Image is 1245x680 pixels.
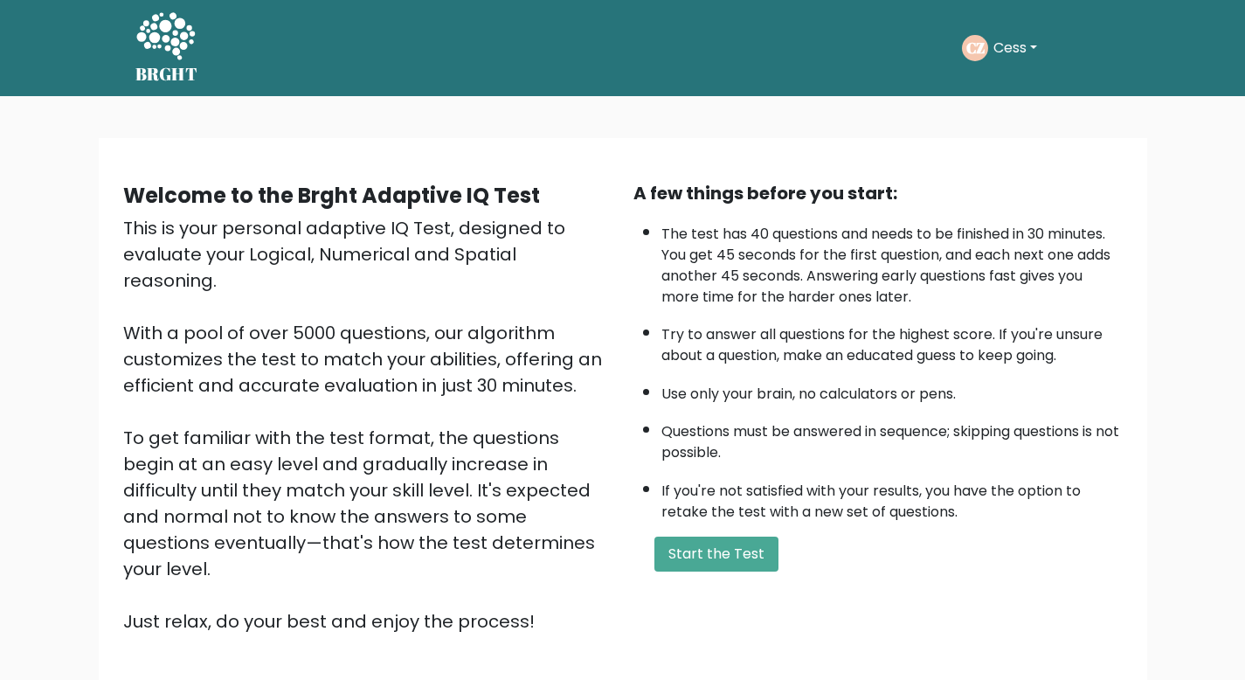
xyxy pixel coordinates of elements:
b: Welcome to the Brght Adaptive IQ Test [123,181,540,210]
li: Try to answer all questions for the highest score. If you're unsure about a question, make an edu... [661,316,1123,366]
li: If you're not satisfied with your results, you have the option to retake the test with a new set ... [661,472,1123,523]
button: Cess [988,37,1042,59]
li: Use only your brain, no calculators or pens. [661,375,1123,405]
div: A few things before you start: [633,180,1123,206]
li: Questions must be answered in sequence; skipping questions is not possible. [661,413,1123,463]
a: BRGHT [135,7,198,89]
div: This is your personal adaptive IQ Test, designed to evaluate your Logical, Numerical and Spatial ... [123,215,612,635]
h5: BRGHT [135,64,198,85]
button: Start the Test [654,537,778,572]
text: CZ [965,38,984,58]
li: The test has 40 questions and needs to be finished in 30 minutes. You get 45 seconds for the firs... [661,215,1123,308]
